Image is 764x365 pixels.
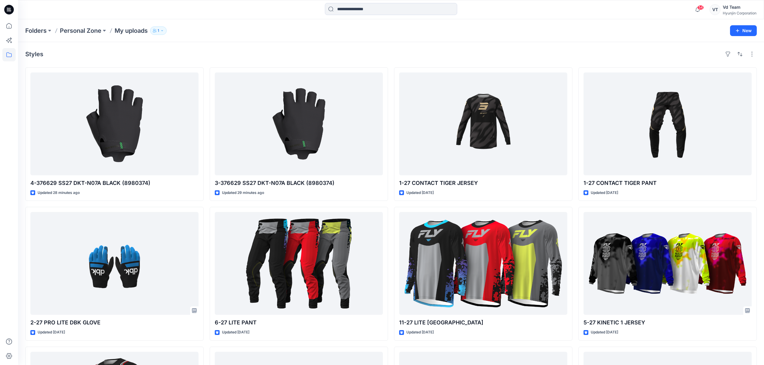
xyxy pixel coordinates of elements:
h4: Styles [25,51,43,58]
div: VT [710,4,720,15]
a: 5-27 KINETIC 1 JERSEY [584,212,752,315]
a: 11-27 LITE JERSEY [399,212,567,315]
button: 1 [150,26,167,35]
a: 1-27 CONTACT TIGER PANT [584,72,752,175]
p: 2-27 PRO LITE DBK GLOVE [30,318,199,327]
a: Folders [25,26,47,35]
p: 1 [158,27,159,34]
p: 3-376629 SS27 DKT-N07A BLACK (8980374) [215,179,383,187]
button: New [730,25,757,36]
p: 6-27 LITE PANT [215,318,383,327]
p: Updated [DATE] [222,329,249,336]
p: Updated [DATE] [591,329,618,336]
p: Updated [DATE] [406,329,434,336]
div: Hyunjin Corporation [723,11,756,15]
p: 1-27 CONTACT TIGER JERSEY [399,179,567,187]
p: Updated [DATE] [591,190,618,196]
span: 54 [697,5,704,10]
p: Updated 28 minutes ago [38,190,80,196]
a: 6-27 LITE PANT [215,212,383,315]
p: 5-27 KINETIC 1 JERSEY [584,318,752,327]
a: 1-27 CONTACT TIGER JERSEY [399,72,567,175]
p: 11-27 LITE [GEOGRAPHIC_DATA] [399,318,567,327]
p: 4-376629 SS27 DKT-N07A BLACK (8980374) [30,179,199,187]
a: 2-27 PRO LITE DBK GLOVE [30,212,199,315]
p: Updated [DATE] [38,329,65,336]
div: Vd Team [723,4,756,11]
a: 3-376629 SS27 DKT-N07A BLACK (8980374) [215,72,383,175]
p: 1-27 CONTACT TIGER PANT [584,179,752,187]
p: My uploads [115,26,148,35]
p: Updated 29 minutes ago [222,190,264,196]
p: Updated [DATE] [406,190,434,196]
a: 4-376629 SS27 DKT-N07A BLACK (8980374) [30,72,199,175]
a: Personal Zone [60,26,101,35]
